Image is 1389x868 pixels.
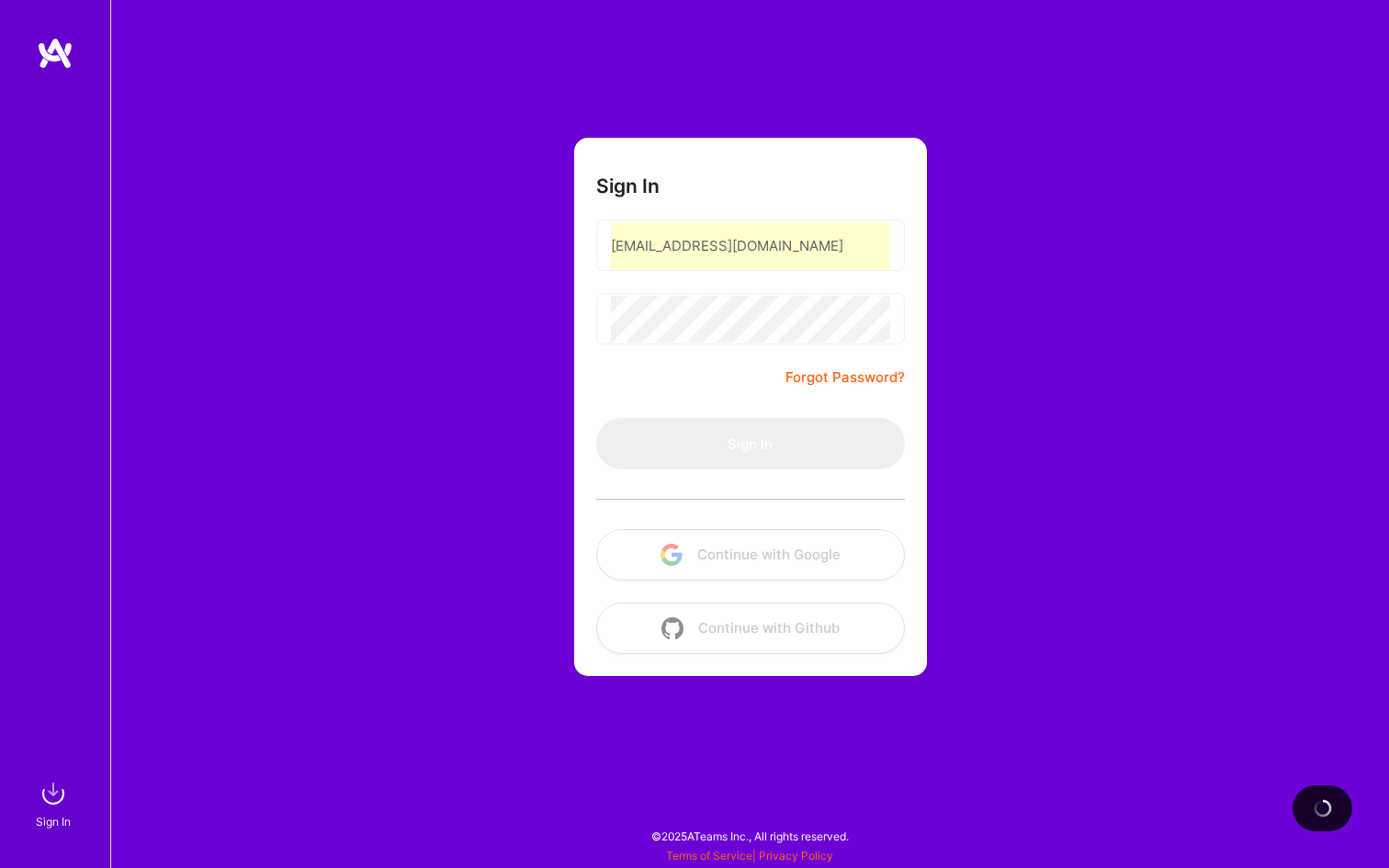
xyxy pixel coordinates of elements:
[596,529,905,581] button: Continue with Google
[596,175,660,197] h3: Sign In
[661,617,683,639] img: icon
[1314,799,1332,817] img: loading
[35,775,72,812] img: sign in
[759,849,833,862] a: Privacy Policy
[596,418,905,469] button: Sign In
[596,603,905,654] button: Continue with Github
[110,813,1389,859] div: © 2025 ATeams Inc., All rights reserved.
[666,849,833,862] span: |
[37,37,73,70] img: logo
[39,775,72,831] a: sign inSign In
[36,812,71,831] div: Sign In
[666,849,752,862] a: Terms of Service
[611,222,890,269] input: Email...
[785,366,905,389] a: Forgot Password?
[661,544,683,566] img: icon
